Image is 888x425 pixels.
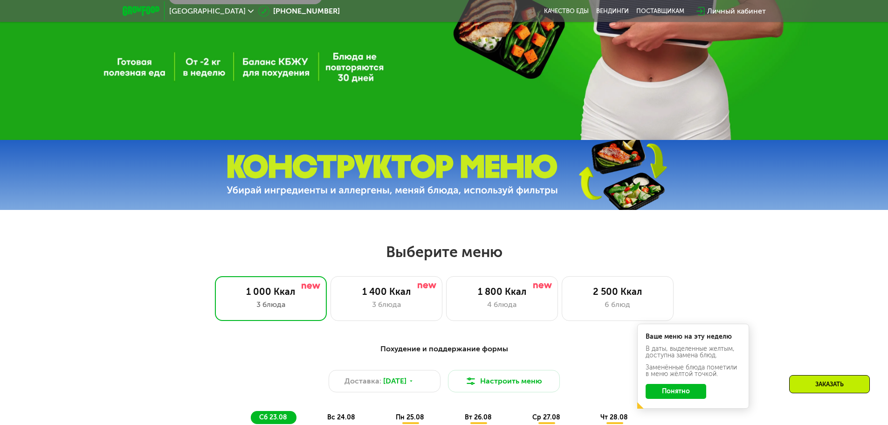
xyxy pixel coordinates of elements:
[225,286,317,297] div: 1 000 Ккал
[707,6,766,17] div: Личный кабинет
[340,286,433,297] div: 1 400 Ккал
[383,376,406,387] span: [DATE]
[532,413,560,421] span: ср 27.08
[258,6,340,17] a: [PHONE_NUMBER]
[571,286,664,297] div: 2 500 Ккал
[646,334,741,340] div: Ваше меню на эту неделю
[465,413,492,421] span: вт 26.08
[327,413,355,421] span: вс 24.08
[646,384,706,399] button: Понятно
[600,413,628,421] span: чт 28.08
[259,413,287,421] span: сб 23.08
[596,7,629,15] a: Вендинги
[340,299,433,310] div: 3 блюда
[544,7,589,15] a: Качество еды
[169,7,246,15] span: [GEOGRAPHIC_DATA]
[456,299,548,310] div: 4 блюда
[571,299,664,310] div: 6 блюд
[168,343,720,355] div: Похудение и поддержание формы
[456,286,548,297] div: 1 800 Ккал
[646,346,741,359] div: В даты, выделенные желтым, доступна замена блюд.
[396,413,424,421] span: пн 25.08
[448,370,560,392] button: Настроить меню
[636,7,684,15] div: поставщикам
[225,299,317,310] div: 3 блюда
[646,364,741,377] div: Заменённые блюда пометили в меню жёлтой точкой.
[344,376,381,387] span: Доставка:
[30,243,858,261] h2: Выберите меню
[789,375,870,393] div: Заказать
